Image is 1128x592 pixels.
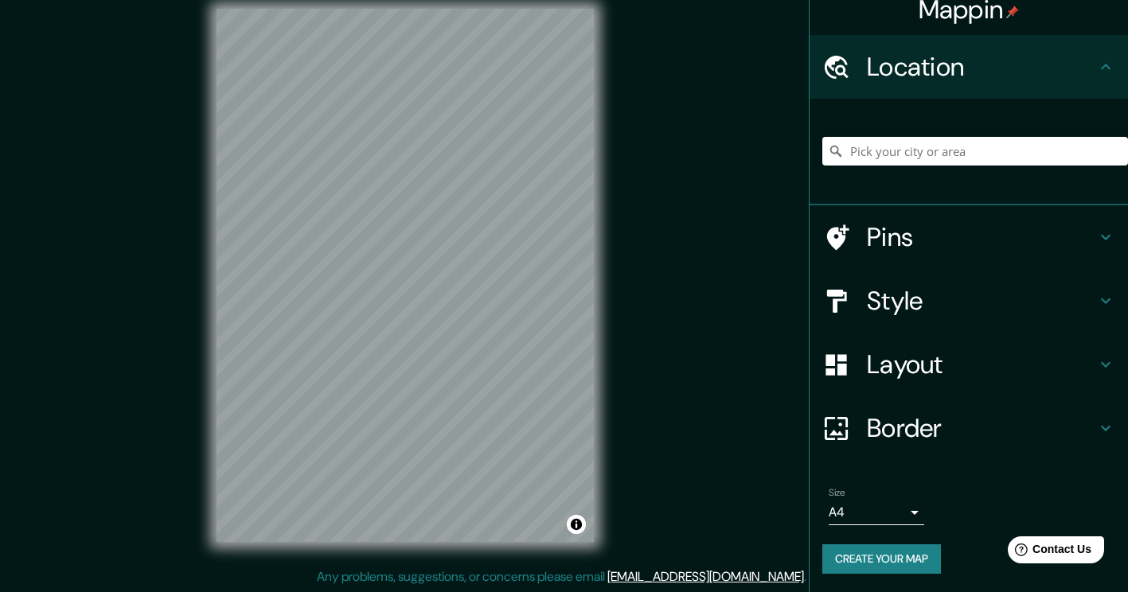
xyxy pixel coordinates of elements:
h4: Layout [867,349,1096,380]
canvas: Map [217,9,594,542]
h4: Pins [867,221,1096,253]
img: pin-icon.png [1006,6,1019,18]
div: A4 [829,500,924,525]
p: Any problems, suggestions, or concerns please email . [317,567,806,586]
div: . [806,567,809,586]
input: Pick your city or area [822,137,1128,166]
label: Size [829,486,845,500]
iframe: Help widget launcher [986,530,1110,574]
div: Location [810,35,1128,99]
h4: Style [867,285,1096,317]
a: [EMAIL_ADDRESS][DOMAIN_NAME] [607,568,804,585]
div: Pins [810,205,1128,269]
h4: Location [867,51,1096,83]
h4: Border [867,412,1096,444]
div: Border [810,396,1128,460]
button: Create your map [822,544,941,574]
div: Style [810,269,1128,333]
div: Layout [810,333,1128,396]
button: Toggle attribution [567,515,586,534]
